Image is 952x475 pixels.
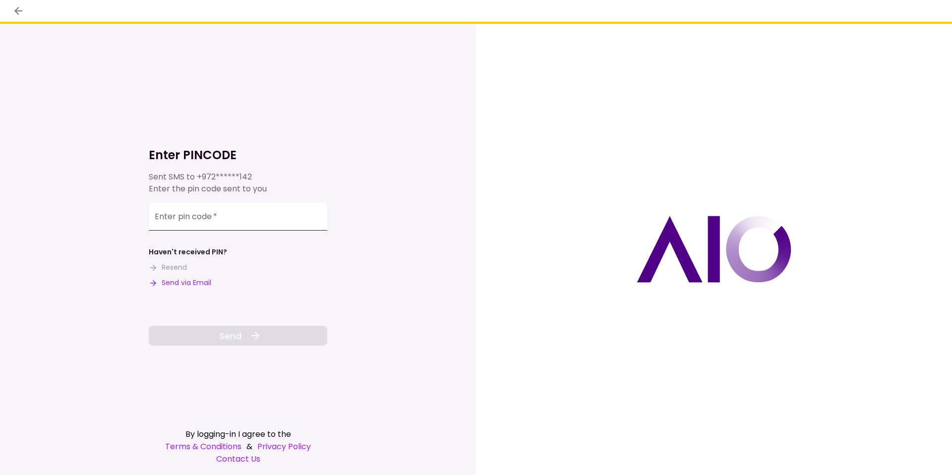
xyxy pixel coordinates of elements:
div: Haven't received PIN? [149,247,227,257]
img: AIO logo [637,216,791,283]
a: Contact Us [149,453,327,465]
button: Send via Email [149,278,211,288]
a: Terms & Conditions [165,440,241,453]
h1: Enter PINCODE [149,147,327,163]
button: back [10,2,27,19]
div: & [149,440,327,453]
button: Send [149,326,327,346]
button: Resend [149,262,187,273]
div: By logging-in I agree to the [149,428,327,440]
a: Privacy Policy [257,440,311,453]
div: Sent SMS to Enter the pin code sent to you [149,171,327,195]
span: Send [219,329,241,343]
